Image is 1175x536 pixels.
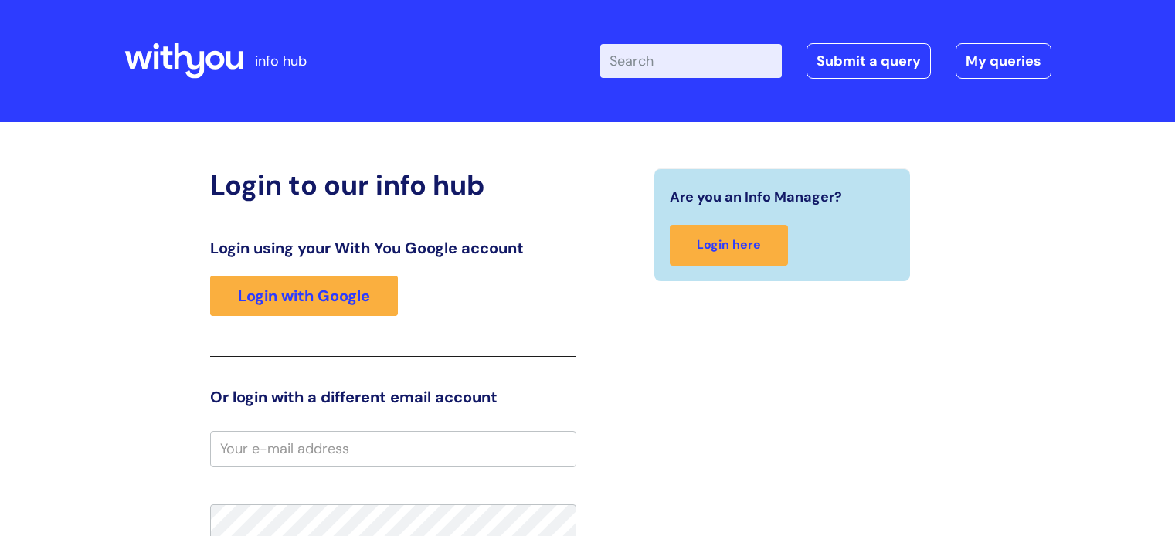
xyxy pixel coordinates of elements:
[600,44,782,78] input: Search
[210,388,576,406] h3: Or login with a different email account
[210,168,576,202] h2: Login to our info hub
[210,239,576,257] h3: Login using your With You Google account
[210,431,576,466] input: Your e-mail address
[255,49,307,73] p: info hub
[670,225,788,266] a: Login here
[670,185,842,209] span: Are you an Info Manager?
[956,43,1051,79] a: My queries
[807,43,931,79] a: Submit a query
[210,276,398,316] a: Login with Google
